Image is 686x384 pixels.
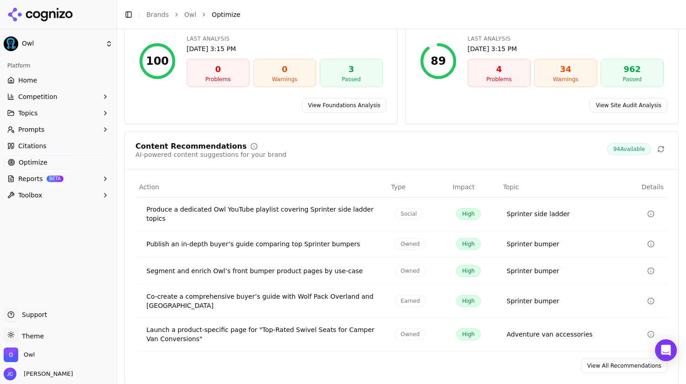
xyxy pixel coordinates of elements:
div: Publish an in-depth buyer’s guide comparing top Sprinter bumpers [146,239,380,249]
span: Owl [24,351,35,359]
span: Toolbox [18,191,42,200]
span: Reports [18,174,43,183]
span: High [456,328,481,340]
div: Problems [472,76,526,83]
div: Open Intercom Messenger [655,339,677,361]
th: Topic [499,177,623,197]
div: [DATE] 3:15 PM [468,44,664,53]
div: Warnings [257,76,312,83]
th: Details [623,177,667,197]
a: View Site Audit Analysis [590,98,667,113]
a: Sprinter bumper [507,296,559,306]
span: Owned [395,238,426,250]
div: Platform [4,58,113,73]
a: View All Recommendations [581,358,667,373]
span: Owned [395,265,426,277]
span: Optimize [19,158,47,167]
a: Sprinter bumper [507,239,559,249]
div: AI-powered content suggestions for your brand [135,150,286,159]
img: Owl [4,348,18,362]
span: Topic [503,182,519,192]
span: [PERSON_NAME] [20,370,73,378]
div: Last Analysis [187,35,383,42]
span: 94 Available [607,143,651,155]
th: Impact [449,177,499,197]
a: View Foundations Analysis [302,98,386,113]
th: Action [135,177,387,197]
a: Brands [146,11,169,18]
div: [DATE] 3:15 PM [187,44,383,53]
div: 100 [146,54,169,68]
a: Citations [4,139,113,153]
span: Support [18,310,47,319]
button: Topics [4,106,113,120]
div: Passed [324,76,379,83]
span: Type [391,182,405,192]
span: BETA [47,176,63,182]
div: Launch a product-specific page for "Top-Rated Swivel Seats for Camper Van Conversions" [146,325,380,343]
span: Details [626,182,664,192]
nav: breadcrumb [146,10,660,19]
a: Sprinter side ladder [507,209,570,218]
span: High [456,208,481,220]
div: Data table [135,177,667,351]
button: Toolbox [4,188,113,202]
span: High [456,265,481,277]
span: Competition [18,92,57,101]
div: 89 [431,54,446,68]
th: Type [387,177,449,197]
span: Citations [18,141,47,150]
span: Earned [395,295,426,307]
div: Content Recommendations [135,143,247,150]
span: High [456,295,481,307]
div: 34 [538,63,593,76]
img: Jeff Clemishaw [4,368,16,380]
div: Warnings [538,76,593,83]
div: 4 [472,63,526,76]
span: Social [395,208,423,220]
a: Owl [184,10,196,19]
span: Prompts [18,125,45,134]
span: Topics [18,109,38,118]
span: Impact [452,182,474,192]
span: Owl [22,40,102,48]
div: 962 [605,63,660,76]
div: Last Analysis [468,35,664,42]
button: Prompts [4,122,113,137]
div: Problems [191,76,245,83]
span: Optimize [212,10,240,19]
div: 3 [324,63,379,76]
span: Theme [18,332,44,340]
span: Home [18,76,37,85]
a: Home [4,73,113,88]
div: 0 [257,63,312,76]
img: Owl [4,36,18,51]
span: Owned [395,328,426,340]
div: Co-create a comprehensive buyer’s guide with Wolf Pack Overland and [GEOGRAPHIC_DATA] [146,292,380,310]
button: Open user button [4,368,73,380]
button: ReportsBETA [4,171,113,186]
div: Segment and enrich Owl’s front bumper product pages by use-case [146,266,380,275]
a: Optimize [4,155,113,170]
span: Action [139,182,159,192]
button: Open organization switcher [4,348,35,362]
button: Competition [4,89,113,104]
span: High [456,238,481,250]
div: 0 [191,63,245,76]
div: Passed [605,76,660,83]
a: Sprinter bumper [507,266,559,275]
a: Adventure van accessories [507,330,592,339]
div: Produce a dedicated Owl YouTube playlist covering Sprinter side ladder topics [146,205,380,223]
